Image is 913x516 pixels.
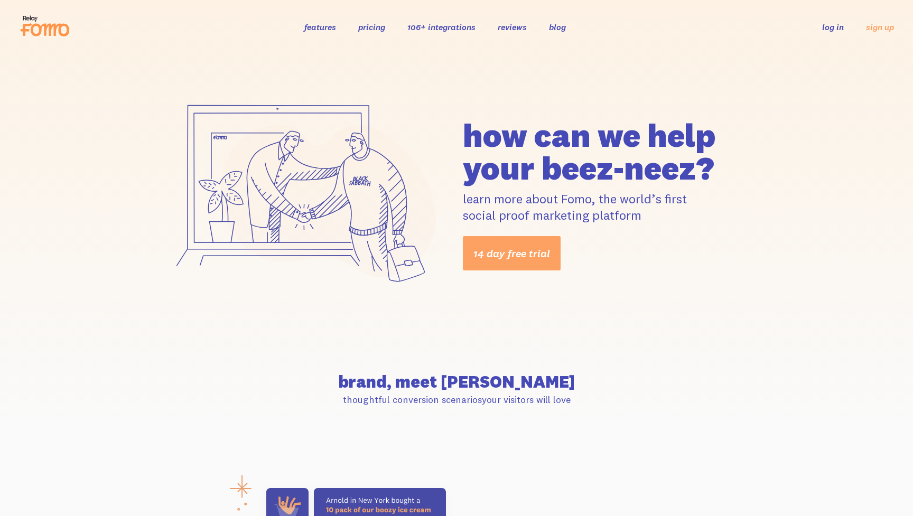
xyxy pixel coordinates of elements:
a: features [304,22,336,32]
a: sign up [866,22,894,33]
a: pricing [358,22,385,32]
h2: brand, meet [PERSON_NAME] [162,373,751,390]
h1: how can we help your beez-neez? [463,119,751,184]
a: blog [549,22,566,32]
a: 106+ integrations [407,22,476,32]
p: thoughtful conversion scenarios your visitors will love [162,393,751,406]
p: learn more about Fomo, the world’s first social proof marketing platform [463,191,751,223]
a: log in [822,22,844,32]
a: 14 day free trial [463,236,561,270]
a: reviews [498,22,527,32]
